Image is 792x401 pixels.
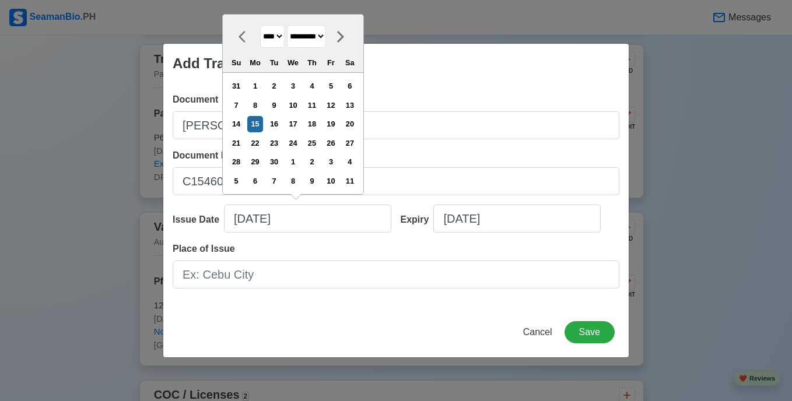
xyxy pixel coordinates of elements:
[342,97,358,113] div: Choose Saturday, September 13th, 2025
[229,154,244,170] div: Choose Sunday, September 28th, 2025
[323,78,339,94] div: Choose Friday, September 5th, 2025
[304,135,320,151] div: Choose Thursday, September 25th, 2025
[247,116,263,132] div: Choose Monday, September 15th, 2025
[285,154,301,170] div: Choose Wednesday, October 1st, 2025
[229,116,244,132] div: Choose Sunday, September 14th, 2025
[304,97,320,113] div: Choose Thursday, September 11th, 2025
[285,97,301,113] div: Choose Wednesday, September 10th, 2025
[342,116,358,132] div: Choose Saturday, September 20th, 2025
[247,55,263,71] div: Mo
[229,78,244,94] div: Choose Sunday, August 31st, 2025
[173,94,218,104] span: Document
[342,135,358,151] div: Choose Saturday, September 27th, 2025
[323,55,339,71] div: Fr
[173,53,317,74] div: Add Travel Document
[285,78,301,94] div: Choose Wednesday, September 3rd, 2025
[323,135,339,151] div: Choose Friday, September 26th, 2025
[342,55,358,71] div: Sa
[304,55,320,71] div: Th
[523,327,552,337] span: Cancel
[266,116,282,132] div: Choose Tuesday, September 16th, 2025
[342,154,358,170] div: Choose Saturday, October 4th, 2025
[401,213,434,227] div: Expiry
[173,150,256,160] span: Document Number
[304,154,320,170] div: Choose Thursday, October 2nd, 2025
[226,77,359,191] div: month 2025-09
[247,154,263,170] div: Choose Monday, September 29th, 2025
[266,55,282,71] div: Tu
[285,116,301,132] div: Choose Wednesday, September 17th, 2025
[266,173,282,189] div: Choose Tuesday, October 7th, 2025
[173,244,235,254] span: Place of Issue
[229,55,244,71] div: Su
[516,321,560,343] button: Cancel
[229,97,244,113] div: Choose Sunday, September 7th, 2025
[285,55,301,71] div: We
[323,116,339,132] div: Choose Friday, September 19th, 2025
[247,78,263,94] div: Choose Monday, September 1st, 2025
[266,135,282,151] div: Choose Tuesday, September 23rd, 2025
[173,167,619,195] input: Ex: P12345678B
[266,154,282,170] div: Choose Tuesday, September 30th, 2025
[342,78,358,94] div: Choose Saturday, September 6th, 2025
[229,135,244,151] div: Choose Sunday, September 21st, 2025
[173,111,619,139] input: Ex: Passport
[323,154,339,170] div: Choose Friday, October 3rd, 2025
[304,173,320,189] div: Choose Thursday, October 9th, 2025
[304,116,320,132] div: Choose Thursday, September 18th, 2025
[285,173,301,189] div: Choose Wednesday, October 8th, 2025
[285,135,301,151] div: Choose Wednesday, September 24th, 2025
[266,97,282,113] div: Choose Tuesday, September 9th, 2025
[173,213,224,227] div: Issue Date
[247,173,263,189] div: Choose Monday, October 6th, 2025
[304,78,320,94] div: Choose Thursday, September 4th, 2025
[323,97,339,113] div: Choose Friday, September 12th, 2025
[173,261,619,289] input: Ex: Cebu City
[342,173,358,189] div: Choose Saturday, October 11th, 2025
[247,97,263,113] div: Choose Monday, September 8th, 2025
[266,78,282,94] div: Choose Tuesday, September 2nd, 2025
[323,173,339,189] div: Choose Friday, October 10th, 2025
[247,135,263,151] div: Choose Monday, September 22nd, 2025
[229,173,244,189] div: Choose Sunday, October 5th, 2025
[565,321,615,343] button: Save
